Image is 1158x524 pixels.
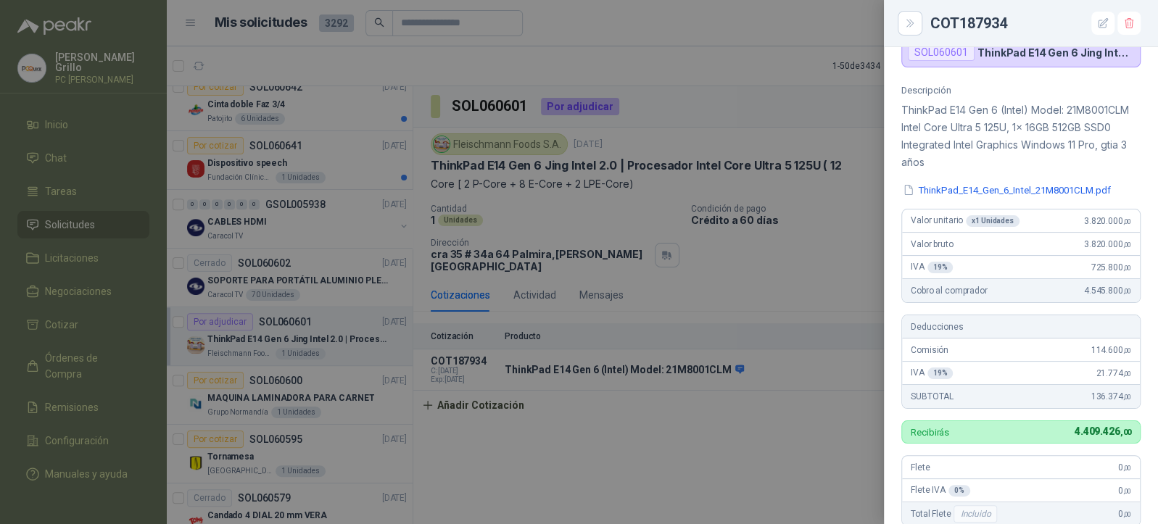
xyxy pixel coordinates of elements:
span: 3.820.000 [1084,239,1131,249]
span: ,00 [1122,287,1131,295]
span: 4.409.426 [1075,425,1131,437]
p: ThinkPad E14 Gen 6 Jing Intel 2.0 | Procesador Intel Core Ultra 5 125U ( 12 [977,46,1134,59]
span: ,00 [1122,264,1131,272]
span: ,00 [1122,241,1131,249]
span: 21.774 [1096,368,1131,378]
span: ,00 [1122,393,1131,401]
span: ,00 [1122,487,1131,495]
span: ,00 [1122,370,1131,378]
span: 136.374 [1091,391,1131,402]
span: 725.800 [1091,262,1131,273]
p: Descripción [901,85,1141,96]
span: ,00 [1122,217,1131,225]
p: ThinkPad E14 Gen 6 (Intel) Model: 21M8001CLM Intel Core Ultra 5 125U, 1x 16GB 512GB SSD0 Integrat... [901,101,1141,171]
div: 19 % [927,262,954,273]
span: Flete IVA [911,485,970,496]
div: x 1 Unidades [966,215,1020,227]
div: 19 % [927,367,954,379]
div: Incluido [954,505,997,523]
div: 0 % [948,485,970,496]
span: ,00 [1122,346,1131,354]
span: IVA [911,367,953,379]
button: ThinkPad_E14_Gen_6_Intel_21M8001CLM.pdf [901,183,1112,198]
span: Flete [911,462,930,473]
span: ,00 [1120,428,1131,437]
span: ,00 [1122,510,1131,518]
button: Close [901,14,919,32]
div: COT187934 [930,12,1141,35]
span: SUBTOTAL [911,391,954,402]
span: Deducciones [911,322,963,332]
span: Cobro al comprador [911,286,987,296]
div: SOL060601 [908,43,975,61]
span: 0 [1118,509,1131,519]
span: Comisión [911,345,948,355]
span: 4.545.800 [1084,286,1131,296]
p: Recibirás [911,428,949,437]
span: Valor bruto [911,239,953,249]
span: 3.820.000 [1084,216,1131,226]
span: ,00 [1122,464,1131,472]
span: 0 [1118,462,1131,473]
span: 114.600 [1091,345,1131,355]
span: IVA [911,262,953,273]
span: Valor unitario [911,215,1020,227]
span: 0 [1118,486,1131,496]
span: Total Flete [911,505,1000,523]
